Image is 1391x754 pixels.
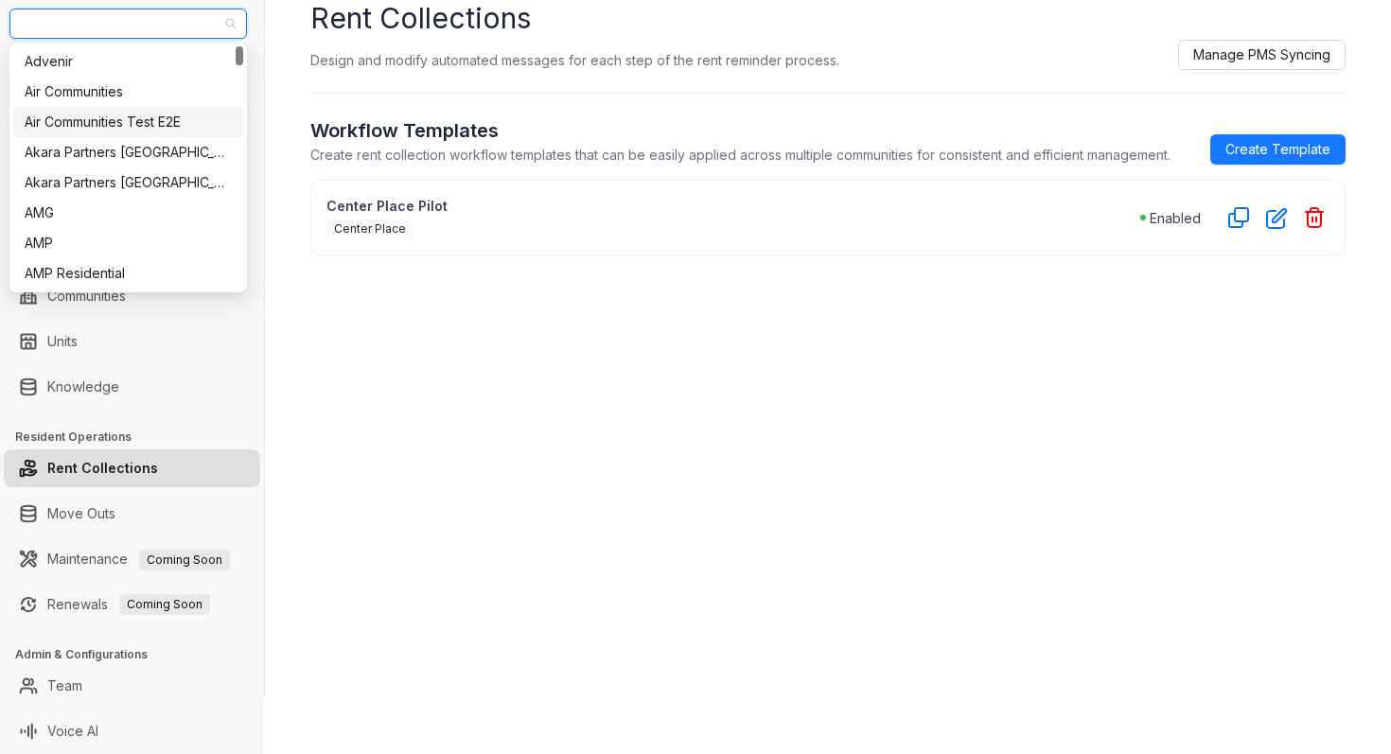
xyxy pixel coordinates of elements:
[4,196,260,234] li: Collections
[4,712,260,750] li: Voice AI
[25,202,232,223] div: AMG
[4,323,260,360] li: Units
[1225,139,1330,160] span: Create Template
[4,540,260,578] li: Maintenance
[25,81,232,102] div: Air Communities
[13,46,243,77] div: Advenir
[326,196,1140,216] p: Center Place Pilot
[15,646,264,663] h3: Admin & Configurations
[1178,40,1346,70] button: Manage PMS Syncing
[25,172,232,193] div: Akara Partners [GEOGRAPHIC_DATA]
[47,667,82,705] a: Team
[13,167,243,198] div: Akara Partners Phoenix
[4,69,260,107] li: Leads
[21,9,236,38] span: Assett Management
[13,137,243,167] div: Akara Partners Nashville
[4,277,260,315] li: Communities
[47,323,78,360] a: Units
[47,495,115,533] a: Move Outs
[13,107,243,137] div: Air Communities Test E2E
[310,116,1171,145] h2: Workflow Templates
[47,277,126,315] a: Communities
[13,198,243,228] div: AMG
[1210,134,1346,165] a: Create Template
[310,145,1171,165] p: Create rent collection workflow templates that can be easily applied across multiple communities ...
[25,112,232,132] div: Air Communities Test E2E
[25,233,232,254] div: AMP
[4,150,260,188] li: Leasing
[4,449,260,487] li: Rent Collections
[119,594,210,615] span: Coming Soon
[139,550,230,570] span: Coming Soon
[25,263,232,284] div: AMP Residential
[1193,44,1330,65] span: Manage PMS Syncing
[4,586,260,623] li: Renewals
[4,667,260,705] li: Team
[47,586,210,623] a: RenewalsComing Soon
[1150,208,1201,228] p: Enabled
[15,429,264,446] h3: Resident Operations
[13,228,243,258] div: AMP
[47,368,119,406] a: Knowledge
[47,449,158,487] a: Rent Collections
[47,712,98,750] a: Voice AI
[13,258,243,289] div: AMP Residential
[25,51,232,72] div: Advenir
[4,495,260,533] li: Move Outs
[25,142,232,163] div: Akara Partners [GEOGRAPHIC_DATA]
[326,219,414,239] span: Center Place
[310,50,839,70] p: Design and modify automated messages for each step of the rent reminder process.
[13,77,243,107] div: Air Communities
[4,368,260,406] li: Knowledge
